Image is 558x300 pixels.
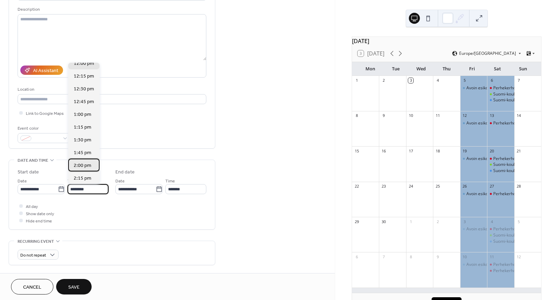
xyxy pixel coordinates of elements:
[74,162,91,169] span: 2:00 pm
[493,156,516,162] div: Perhekerho
[485,62,510,76] div: Sat
[489,78,494,83] div: 6
[516,78,521,83] div: 7
[74,123,91,131] span: 1:15 pm
[26,203,38,210] span: All day
[493,97,550,103] div: Suomi-koulu Salama/Tornado
[459,62,485,76] div: Fri
[493,239,550,244] div: Suomi-koulu Salama/Tornado
[381,148,386,153] div: 16
[516,219,521,224] div: 5
[74,72,94,80] span: 12:15 pm
[462,113,467,118] div: 12
[489,113,494,118] div: 13
[487,232,514,238] div: Suomi-koulu Minnarit
[383,62,409,76] div: Tue
[460,120,487,126] div: Avoin esikoulu
[466,191,494,197] div: Avoin esikoulu
[493,191,516,197] div: Perhekerho
[381,219,386,224] div: 30
[487,191,514,197] div: Perhekerho
[462,184,467,189] div: 26
[354,113,359,118] div: 8
[354,184,359,189] div: 22
[462,148,467,153] div: 19
[26,110,64,117] span: Link to Google Maps
[354,254,359,259] div: 6
[489,148,494,153] div: 20
[516,113,521,118] div: 14
[18,238,54,245] span: Recurring event
[408,113,413,118] div: 10
[466,156,494,162] div: Avoin esikoulu
[487,85,514,91] div: Perhekerho
[462,254,467,259] div: 10
[56,279,92,294] button: Save
[460,156,487,162] div: Avoin esikoulu
[510,62,536,76] div: Sun
[74,98,94,105] span: 12:45 pm
[460,85,487,91] div: Avoin esikoulu
[493,162,534,168] div: Suomi-koulu Minnarit
[434,62,459,76] div: Thu
[23,284,41,291] span: Cancel
[408,78,413,83] div: 3
[20,251,46,259] span: Do not repeat
[460,191,487,197] div: Avoin esikoulu
[435,78,440,83] div: 4
[408,219,413,224] div: 1
[487,262,514,268] div: Perhekerho
[462,219,467,224] div: 3
[408,184,413,189] div: 24
[358,62,383,76] div: Mon
[487,120,514,126] div: Perhekerho
[516,254,521,259] div: 12
[354,78,359,83] div: 1
[466,226,494,232] div: Avoin esikoulu
[74,149,91,156] span: 1:45 pm
[466,262,494,268] div: Avoin esikoulu
[460,226,487,232] div: Avoin esikoulu
[487,97,514,103] div: Suomi-koulu Salama/Tornado
[18,169,39,176] div: Start date
[354,148,359,153] div: 15
[466,120,494,126] div: Avoin esikoulu
[493,262,516,268] div: Perhekerho
[489,254,494,259] div: 11
[487,226,514,232] div: Perhekerho
[165,178,175,185] span: Time
[487,156,514,162] div: Perhekerho
[33,67,58,74] div: AI Assistant
[487,239,514,244] div: Suomi-koulu Salama/Tornado
[381,113,386,118] div: 9
[487,268,514,274] div: Perhekerho
[487,168,514,174] div: Suomi-koulu Salama/Tornado
[460,262,487,268] div: Avoin esikoulu
[18,86,205,93] div: Location
[26,218,52,225] span: Hide end time
[493,232,534,238] div: Suomi-koulu Minnarit
[74,111,91,118] span: 1:00 pm
[18,178,27,185] span: Date
[18,125,69,132] div: Event color
[74,60,94,67] span: 12:00 pm
[408,148,413,153] div: 17
[493,268,516,274] div: Perhekerho
[459,51,516,56] span: Europe/[GEOGRAPHIC_DATA]
[381,78,386,83] div: 2
[493,85,516,91] div: Perhekerho
[18,157,48,164] span: Date and time
[435,184,440,189] div: 25
[352,37,541,45] div: [DATE]
[20,66,63,75] button: AI Assistant
[408,254,413,259] div: 8
[115,169,135,176] div: End date
[435,254,440,259] div: 9
[74,136,91,143] span: 1:30 pm
[381,184,386,189] div: 23
[466,85,494,91] div: Avoin esikoulu
[68,178,77,185] span: Time
[493,168,550,174] div: Suomi-koulu Salama/Tornado
[516,148,521,153] div: 21
[493,120,516,126] div: Perhekerho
